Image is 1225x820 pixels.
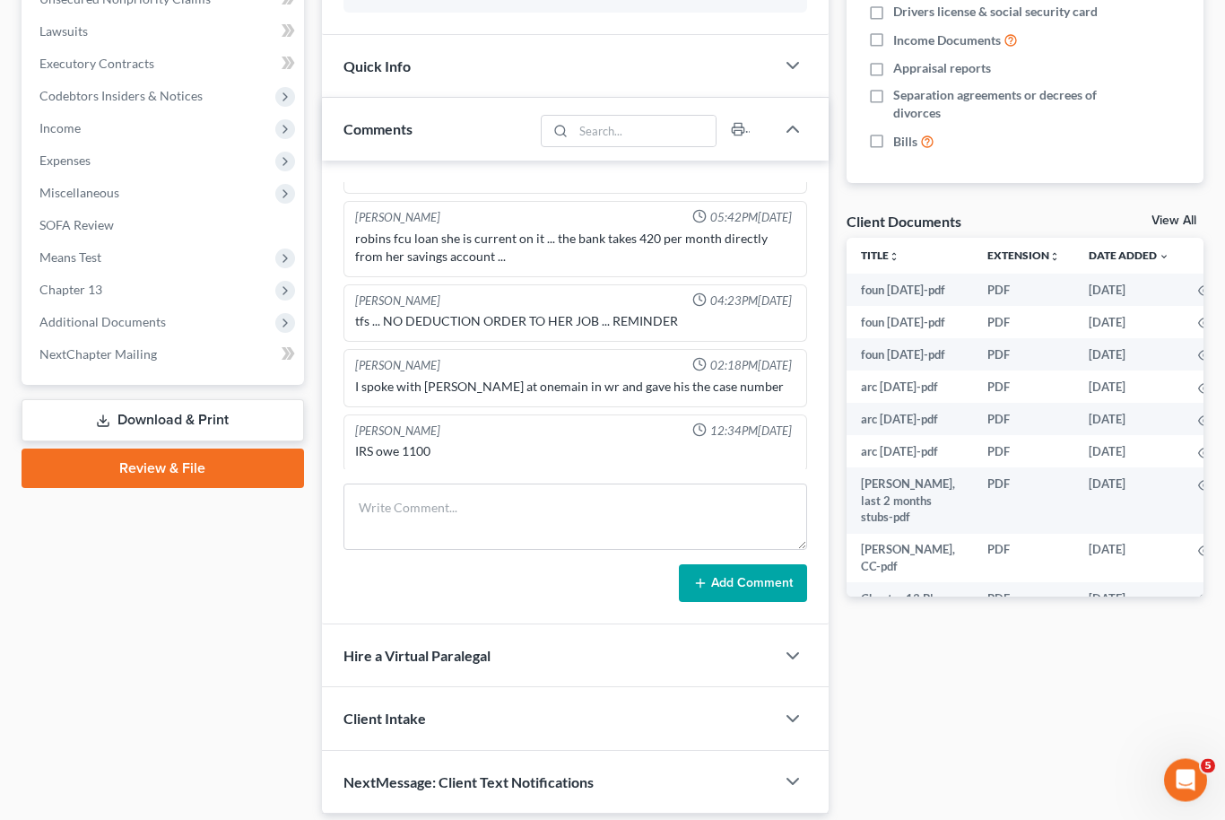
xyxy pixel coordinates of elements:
td: [PERSON_NAME], last 2 months stubs-pdf [847,468,973,534]
td: [DATE] [1074,307,1184,339]
td: PDF [973,535,1074,584]
span: NextMessage: Client Text Notifications [343,774,594,791]
td: PDF [973,307,1074,339]
a: View All [1151,215,1196,228]
td: PDF [973,371,1074,404]
span: Chapter 13 [39,283,102,298]
a: Lawsuits [25,16,304,48]
td: [DATE] [1074,339,1184,371]
div: tfs ... NO DEDUCTION ORDER TO HER JOB ... REMINDER [355,313,795,331]
span: 02:18PM[DATE] [710,358,792,375]
span: Drivers license & social security card [893,4,1098,22]
td: arc [DATE]-pdf [847,436,973,468]
iframe: Intercom live chat [1164,759,1207,802]
span: Income Documents [893,32,1001,50]
span: Quick Info [343,58,411,75]
td: PDF [973,436,1074,468]
a: Titleunfold_more [861,249,899,263]
span: Comments [343,121,413,138]
div: robins fcu loan she is current on it ... the bank takes 420 per month directly from her savings a... [355,231,795,266]
td: PDF [973,583,1074,715]
span: Appraisal reports [893,60,991,78]
div: Client Documents [847,213,961,231]
td: [PERSON_NAME], CC-pdf [847,535,973,584]
td: [DATE] [1074,535,1184,584]
span: Lawsuits [39,24,88,39]
td: foun [DATE]-pdf [847,339,973,371]
span: 12:34PM[DATE] [710,423,792,441]
td: [DATE] [1074,468,1184,534]
span: Client Intake [343,711,426,728]
td: Chapter 13 Plan ([US_STATE] Middle - Revised [DATE] (With footers) ([PERSON_NAME], LLC)) [847,583,973,715]
span: Miscellaneous [39,186,119,201]
button: Add Comment [679,565,807,603]
a: Review & File [22,449,304,489]
span: Means Test [39,250,101,266]
td: [DATE] [1074,275,1184,307]
div: I spoke with [PERSON_NAME] at onemain in wr and gave his the case number [355,379,795,397]
td: arc [DATE]-pdf [847,404,973,436]
a: Date Added expand_more [1089,249,1169,263]
div: [PERSON_NAME] [355,358,440,375]
td: [DATE] [1074,371,1184,404]
span: NextChapter Mailing [39,347,157,362]
td: foun [DATE]-pdf [847,275,973,307]
span: 05:42PM[DATE] [710,210,792,227]
td: [DATE] [1074,436,1184,468]
a: Download & Print [22,400,304,442]
span: Additional Documents [39,315,166,330]
i: unfold_more [1049,252,1060,263]
div: [PERSON_NAME] [355,293,440,310]
td: arc [DATE]-pdf [847,371,973,404]
div: IRS owe 1100 [355,443,795,461]
i: unfold_more [889,252,899,263]
td: PDF [973,275,1074,307]
a: SOFA Review [25,210,304,242]
span: Separation agreements or decrees of divorces [893,87,1099,123]
div: [PERSON_NAME] [355,423,440,441]
span: Bills [893,134,917,152]
span: 04:23PM[DATE] [710,293,792,310]
i: expand_more [1159,252,1169,263]
td: PDF [973,468,1074,534]
td: [DATE] [1074,404,1184,436]
input: Search... [573,117,716,147]
span: SOFA Review [39,218,114,233]
div: [PERSON_NAME] [355,210,440,227]
td: PDF [973,339,1074,371]
span: Expenses [39,153,91,169]
a: Extensionunfold_more [987,249,1060,263]
td: PDF [973,404,1074,436]
span: Income [39,121,81,136]
span: Executory Contracts [39,57,154,72]
td: foun [DATE]-pdf [847,307,973,339]
span: Hire a Virtual Paralegal [343,648,491,665]
span: 5 [1201,759,1215,773]
td: [DATE] [1074,583,1184,715]
a: Executory Contracts [25,48,304,81]
a: NextChapter Mailing [25,339,304,371]
span: Codebtors Insiders & Notices [39,89,203,104]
